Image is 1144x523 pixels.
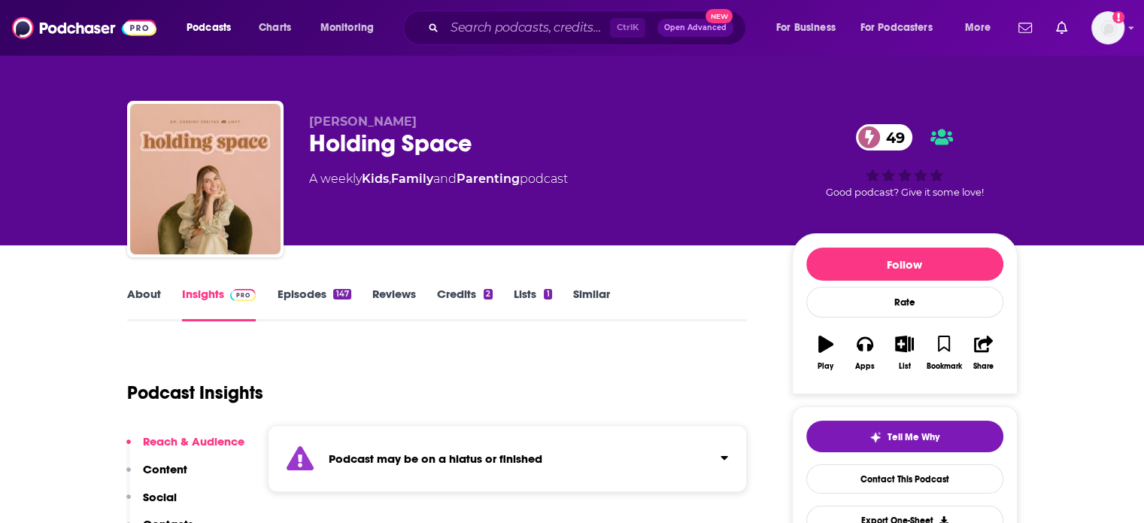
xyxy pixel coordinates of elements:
[249,16,300,40] a: Charts
[963,326,1003,380] button: Share
[851,16,954,40] button: open menu
[1050,15,1073,41] a: Show notifications dropdown
[885,326,924,380] button: List
[973,362,994,371] div: Share
[310,16,393,40] button: open menu
[126,490,177,518] button: Social
[806,287,1003,318] div: Rate
[437,287,493,321] a: Credits2
[766,16,854,40] button: open menu
[871,124,912,151] span: 49
[806,248,1003,281] button: Follow
[965,17,991,38] span: More
[899,362,911,371] div: List
[372,287,416,321] a: Reviews
[924,326,963,380] button: Bookmark
[126,434,244,462] button: Reach & Audience
[143,462,187,476] p: Content
[1091,11,1124,44] button: Show profile menu
[127,382,263,404] h1: Podcast Insights
[657,19,733,37] button: Open AdvancedNew
[818,362,833,371] div: Play
[329,452,542,466] strong: Podcast may be on a hiatus or finished
[860,17,933,38] span: For Podcasters
[457,172,520,186] a: Parenting
[433,172,457,186] span: and
[544,289,551,300] div: 1
[143,434,244,449] p: Reach & Audience
[417,11,760,45] div: Search podcasts, credits, & more...
[126,462,187,490] button: Content
[610,18,645,38] span: Ctrl K
[127,287,161,321] a: About
[573,287,610,321] a: Similar
[484,289,493,300] div: 2
[130,104,281,254] img: Holding Space
[445,16,610,40] input: Search podcasts, credits, & more...
[706,9,733,23] span: New
[514,287,551,321] a: Lists1
[1012,15,1038,41] a: Show notifications dropdown
[954,16,1009,40] button: open menu
[806,421,1003,452] button: tell me why sparkleTell Me Why
[826,187,984,198] span: Good podcast? Give it some love!
[187,17,231,38] span: Podcasts
[856,124,912,151] a: 49
[182,287,256,321] a: InsightsPodchaser Pro
[926,362,961,371] div: Bookmark
[143,490,177,504] p: Social
[389,172,391,186] span: ,
[333,289,350,300] div: 147
[277,287,350,321] a: Episodes147
[888,431,939,443] span: Tell Me Why
[230,289,256,301] img: Podchaser Pro
[320,17,374,38] span: Monitoring
[309,114,417,129] span: [PERSON_NAME]
[806,464,1003,494] a: Contact This Podcast
[268,425,748,492] section: Click to expand status details
[792,114,1018,208] div: 49Good podcast? Give it some love!
[176,16,250,40] button: open menu
[1112,11,1124,23] svg: Add a profile image
[1091,11,1124,44] img: User Profile
[855,362,875,371] div: Apps
[12,14,156,42] img: Podchaser - Follow, Share and Rate Podcasts
[869,431,882,443] img: tell me why sparkle
[776,17,836,38] span: For Business
[309,170,568,188] div: A weekly podcast
[362,172,389,186] a: Kids
[845,326,885,380] button: Apps
[1091,11,1124,44] span: Logged in as MackenzieCollier
[259,17,291,38] span: Charts
[806,326,845,380] button: Play
[391,172,433,186] a: Family
[664,24,727,32] span: Open Advanced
